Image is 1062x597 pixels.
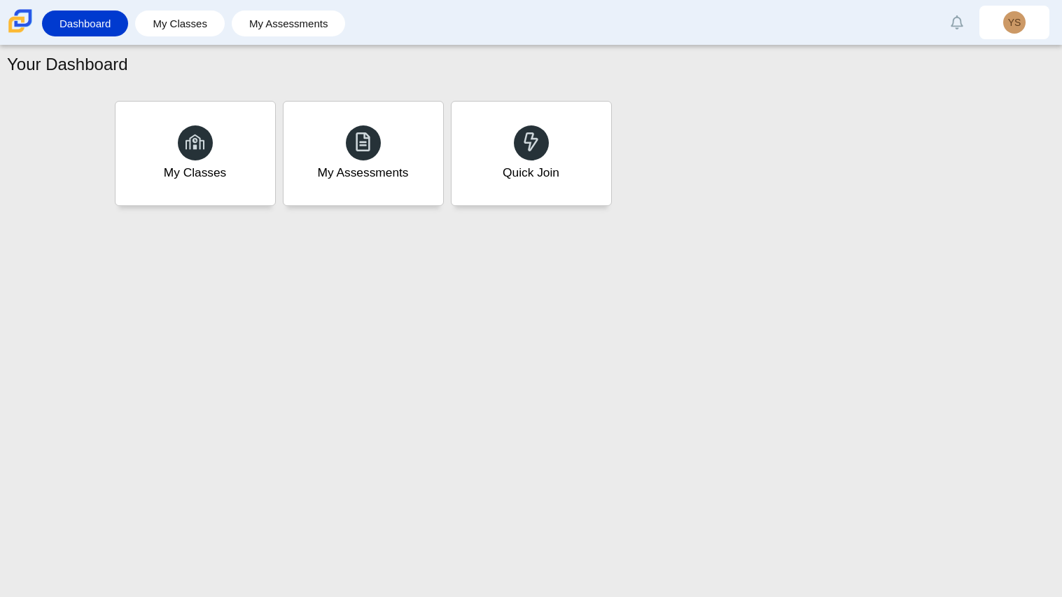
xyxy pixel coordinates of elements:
a: My Classes [142,11,218,36]
div: Quick Join [503,164,559,181]
span: YS [1008,18,1021,27]
a: My Assessments [283,101,444,206]
a: My Assessments [239,11,339,36]
a: Carmen School of Science & Technology [6,26,35,38]
div: My Classes [164,164,227,181]
div: My Assessments [318,164,409,181]
img: Carmen School of Science & Technology [6,6,35,36]
a: Alerts [942,7,972,38]
a: My Classes [115,101,276,206]
a: YS [979,6,1049,39]
h1: Your Dashboard [7,53,128,76]
a: Dashboard [49,11,121,36]
a: Quick Join [451,101,612,206]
